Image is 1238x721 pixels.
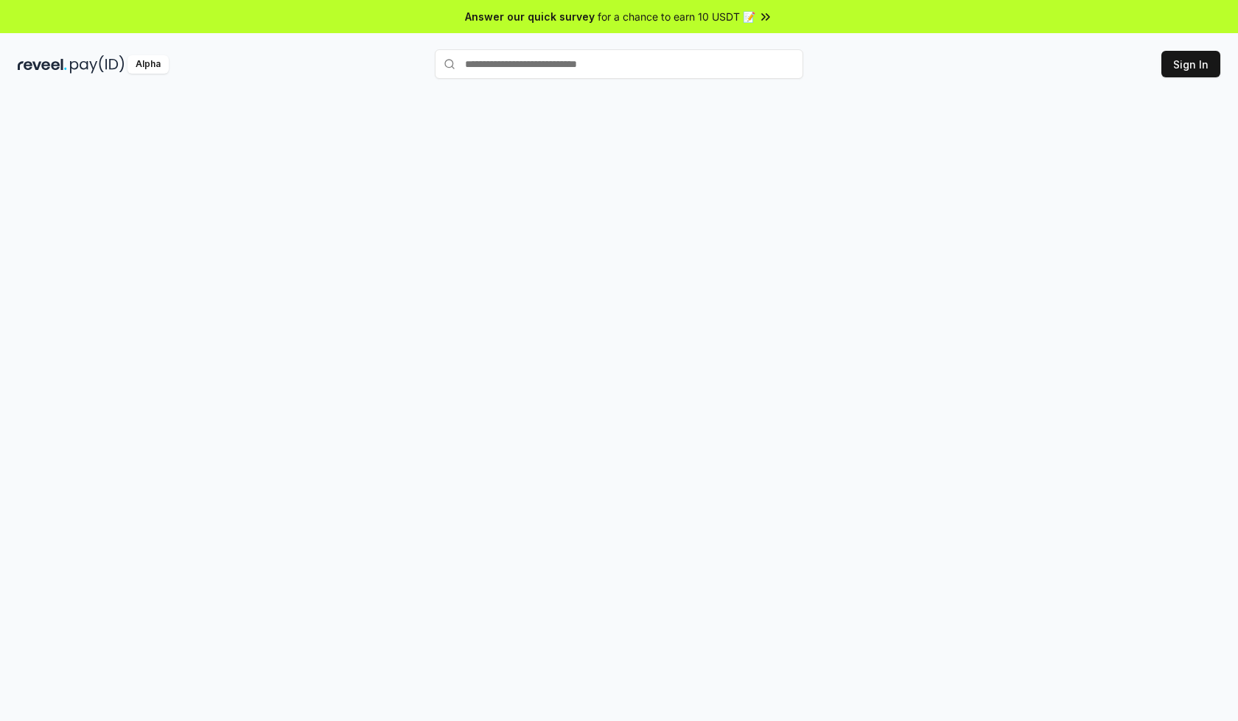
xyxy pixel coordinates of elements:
[127,55,169,74] div: Alpha
[18,55,67,74] img: reveel_dark
[465,9,595,24] span: Answer our quick survey
[598,9,755,24] span: for a chance to earn 10 USDT 📝
[70,55,125,74] img: pay_id
[1161,51,1220,77] button: Sign In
